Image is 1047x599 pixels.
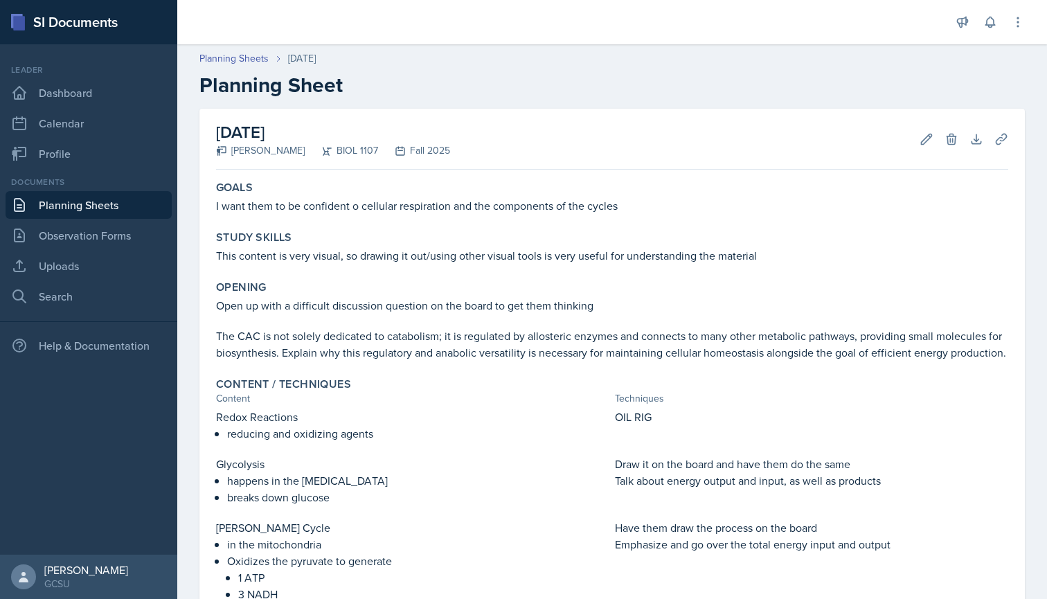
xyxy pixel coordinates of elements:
[44,563,128,577] div: [PERSON_NAME]
[216,456,609,472] p: Glycolysis
[216,181,253,195] label: Goals
[216,377,351,391] label: Content / Techniques
[227,553,609,569] p: Oxidizes the pyruvate to generate
[199,73,1025,98] h2: Planning Sheet
[615,409,1008,425] p: OIL RIG
[227,425,609,442] p: reducing and oxidizing agents
[305,143,378,158] div: BIOL 1107
[6,64,172,76] div: Leader
[216,297,1008,314] p: Open up with a difficult discussion question on the board to get them thinking
[288,51,316,66] div: [DATE]
[6,222,172,249] a: Observation Forms
[6,176,172,188] div: Documents
[44,577,128,591] div: GCSU
[216,197,1008,214] p: I want them to be confident o cellular respiration and the components of the cycles
[6,283,172,310] a: Search
[378,143,450,158] div: Fall 2025
[6,332,172,359] div: Help & Documentation
[227,472,609,489] p: happens in the [MEDICAL_DATA]
[216,391,609,406] div: Content
[6,109,172,137] a: Calendar
[6,140,172,168] a: Profile
[615,456,1008,472] p: Draw it on the board and have them do the same
[199,51,269,66] a: Planning Sheets
[6,79,172,107] a: Dashboard
[6,191,172,219] a: Planning Sheets
[216,328,1008,361] p: The CAC is not solely dedicated to catabolism; it is regulated by allosteric enzymes and connects...
[216,280,267,294] label: Opening
[6,252,172,280] a: Uploads
[615,519,1008,536] p: Have them draw the process on the board
[615,536,1008,553] p: Emphasize and go over the total energy input and output
[216,231,292,244] label: Study Skills
[216,247,1008,264] p: This content is very visual, so drawing it out/using other visual tools is very useful for unders...
[227,489,609,506] p: breaks down glucose
[216,409,609,425] p: Redox Reactions
[227,536,609,553] p: in the mitochondria
[216,143,305,158] div: [PERSON_NAME]
[615,472,1008,489] p: Talk about energy output and input, as well as products
[216,519,609,536] p: [PERSON_NAME] Cycle
[216,120,450,145] h2: [DATE]
[615,391,1008,406] div: Techniques
[238,569,609,586] p: 1 ATP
